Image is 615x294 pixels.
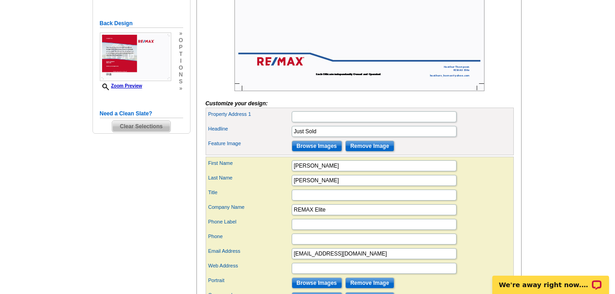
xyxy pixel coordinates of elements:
label: Title [208,189,291,196]
img: Z18886866_00001_2.jpg [100,33,171,81]
span: » [179,30,183,37]
label: Headline [208,125,291,133]
label: Phone Label [208,218,291,226]
label: Phone [208,233,291,240]
input: Browse Images [292,141,342,152]
label: Last Name [208,174,291,182]
span: p [179,44,183,51]
label: First Name [208,159,291,167]
label: Property Address 1 [208,110,291,118]
h5: Need a Clean Slate? [100,109,183,118]
label: Portrait [208,277,291,284]
span: s [179,78,183,85]
label: Company Name [208,203,291,211]
span: i [179,58,183,65]
label: Feature Image [208,140,291,147]
span: » [179,85,183,92]
span: t [179,51,183,58]
label: Email Address [208,247,291,255]
a: Zoom Preview [100,83,142,88]
span: n [179,71,183,78]
input: Browse Images [292,278,342,289]
span: Clear Selections [112,121,170,132]
i: Customize your design: [206,100,268,107]
span: o [179,65,183,71]
label: Web Address [208,262,291,270]
input: Remove Image [345,141,394,152]
span: o [179,37,183,44]
input: Remove Image [345,278,394,289]
iframe: LiveChat chat widget [486,265,615,294]
h5: Back Design [100,19,183,28]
